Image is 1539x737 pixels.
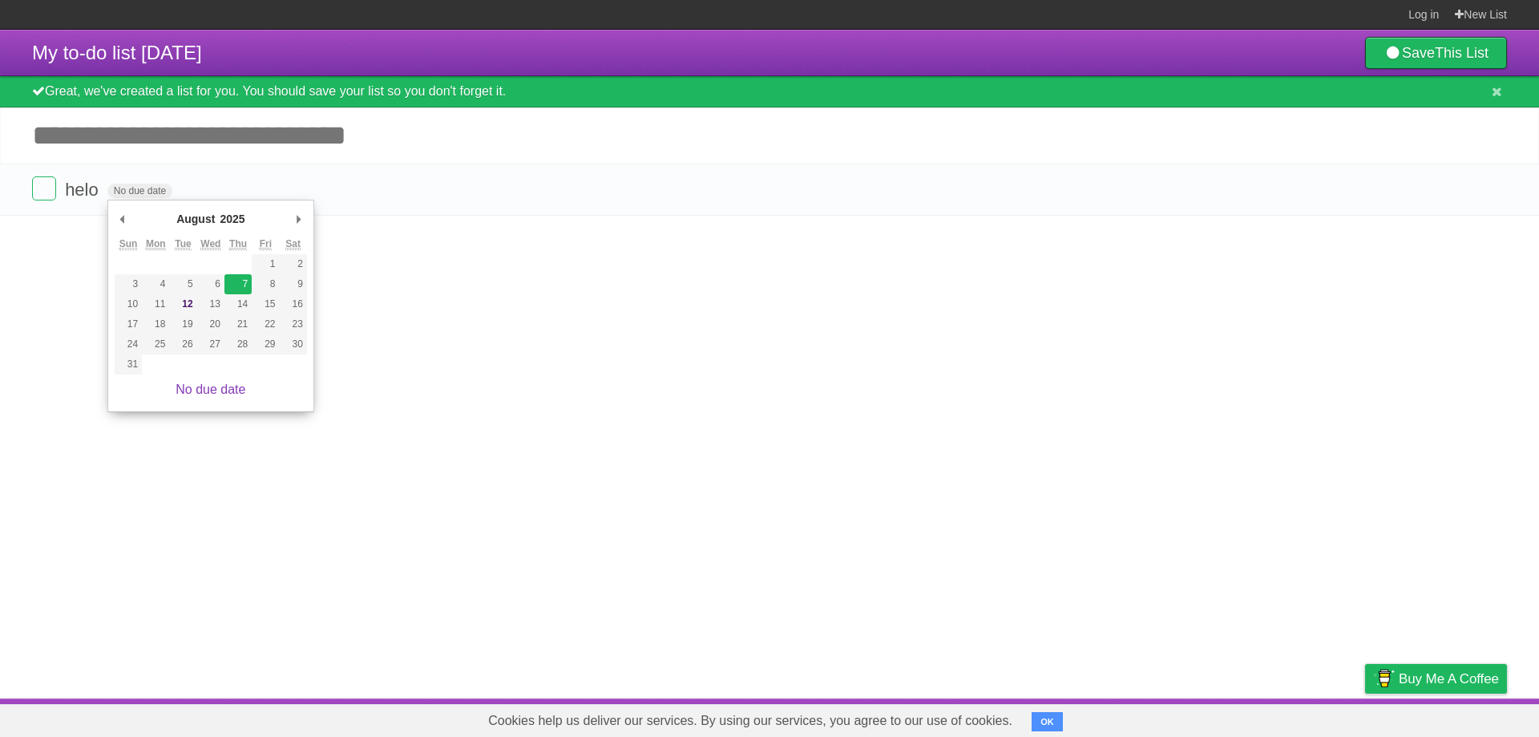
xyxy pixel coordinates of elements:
button: 4 [142,274,169,294]
button: 23 [280,314,307,334]
button: 3 [115,274,142,294]
abbr: Tuesday [175,238,191,250]
button: 13 [197,294,224,314]
button: 29 [252,334,279,354]
button: 26 [169,334,196,354]
abbr: Saturday [285,238,301,250]
button: 7 [224,274,252,294]
div: August [174,207,217,231]
span: My to-do list [DATE] [32,42,202,63]
div: 2025 [217,207,247,231]
button: 6 [197,274,224,294]
a: Suggest a feature [1406,703,1507,733]
a: Developers [1205,703,1270,733]
button: 31 [115,354,142,375]
button: OK [1032,712,1063,731]
span: Cookies help us deliver our services. By using our services, you agree to our use of cookies. [472,705,1028,737]
img: Buy me a coffee [1373,665,1395,692]
a: About [1152,703,1186,733]
button: 10 [115,294,142,314]
button: Previous Month [115,207,131,231]
abbr: Sunday [119,238,138,250]
button: 5 [169,274,196,294]
span: helo [65,180,103,200]
a: SaveThis List [1365,37,1507,69]
label: Done [32,176,56,200]
button: 20 [197,314,224,334]
button: 27 [197,334,224,354]
button: 12 [169,294,196,314]
button: Next Month [291,207,307,231]
button: 1 [252,254,279,274]
button: 9 [280,274,307,294]
button: 22 [252,314,279,334]
button: 25 [142,334,169,354]
button: 18 [142,314,169,334]
b: This List [1435,45,1489,61]
a: Buy me a coffee [1365,664,1507,694]
abbr: Friday [260,238,272,250]
abbr: Monday [146,238,166,250]
button: 11 [142,294,169,314]
span: No due date [107,184,172,198]
a: Terms [1290,703,1325,733]
button: 14 [224,294,252,314]
span: Buy me a coffee [1399,665,1499,693]
button: 15 [252,294,279,314]
button: 21 [224,314,252,334]
button: 2 [280,254,307,274]
a: No due date [176,383,245,396]
button: 24 [115,334,142,354]
button: 16 [280,294,307,314]
button: 19 [169,314,196,334]
button: 28 [224,334,252,354]
abbr: Wednesday [200,238,220,250]
button: 8 [252,274,279,294]
button: 17 [115,314,142,334]
a: Privacy [1344,703,1386,733]
abbr: Thursday [229,238,247,250]
button: 30 [280,334,307,354]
